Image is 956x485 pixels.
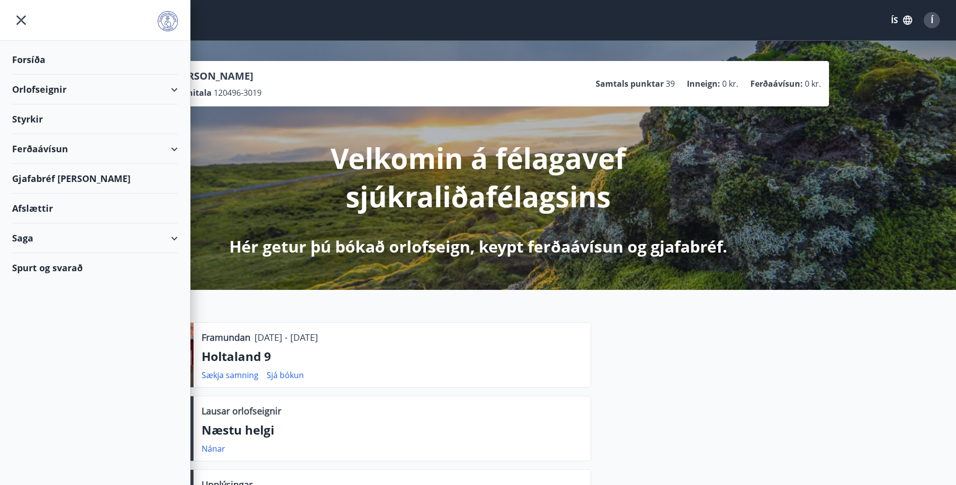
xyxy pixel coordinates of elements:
div: Gjafabréf [PERSON_NAME] [12,164,178,194]
span: Í [931,15,933,26]
img: union_logo [158,11,178,31]
p: [PERSON_NAME] [172,69,262,83]
button: Í [920,8,944,32]
p: Lausar orlofseignir [202,404,281,417]
button: ÍS [885,11,918,29]
a: Sækja samning [202,370,259,381]
p: Framundan [202,331,250,344]
div: Saga [12,223,178,253]
p: Holtaland 9 [202,348,583,365]
p: Inneign : [687,78,720,89]
span: 0 kr. [805,78,821,89]
div: Afslættir [12,194,178,223]
p: Velkomin á félagavef sjúkraliðafélagsins [212,139,744,215]
p: Samtals punktar [596,78,664,89]
span: 0 kr. [722,78,738,89]
p: Ferðaávísun : [750,78,803,89]
a: Nánar [202,443,225,454]
a: Sjá bókun [267,370,304,381]
div: Spurt og svarað [12,253,178,282]
div: Forsíða [12,45,178,75]
p: Kennitala [172,87,212,98]
div: Styrkir [12,104,178,134]
span: 39 [666,78,675,89]
span: 120496-3019 [214,87,262,98]
p: Næstu helgi [202,421,583,439]
button: menu [12,11,30,29]
p: [DATE] - [DATE] [254,331,318,344]
p: Hér getur þú bókað orlofseign, keypt ferðaávísun og gjafabréf. [229,235,727,258]
div: Orlofseignir [12,75,178,104]
div: Ferðaávísun [12,134,178,164]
